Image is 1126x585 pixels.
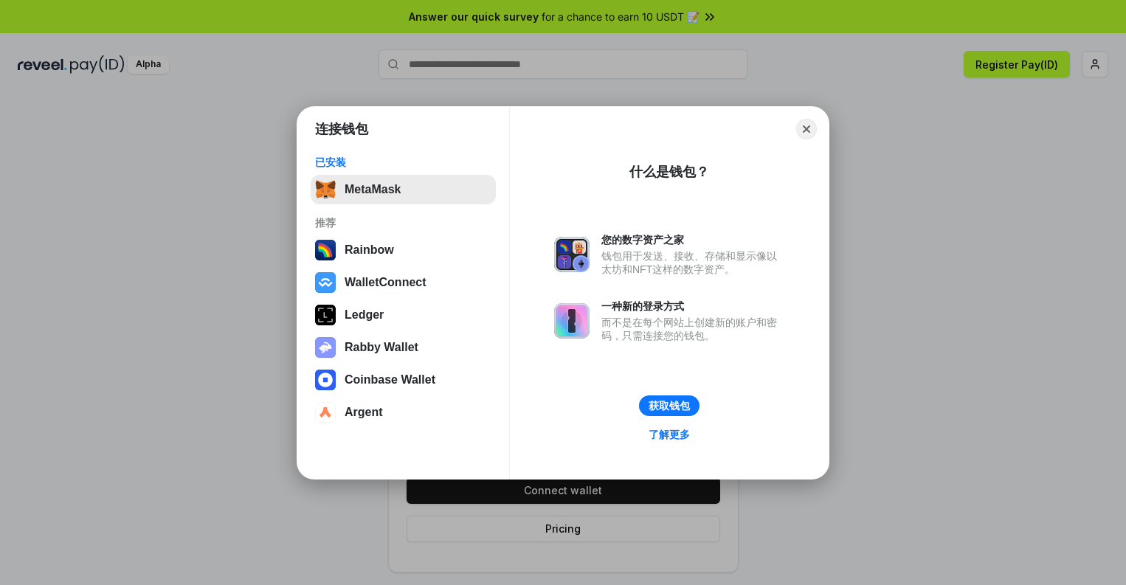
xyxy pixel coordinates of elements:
button: MetaMask [311,175,496,204]
img: svg+xml,%3Csvg%20width%3D%2228%22%20height%3D%2228%22%20viewBox%3D%220%200%2028%2028%22%20fill%3D... [315,272,336,293]
button: Argent [311,398,496,427]
div: 推荐 [315,216,491,229]
img: svg+xml,%3Csvg%20xmlns%3D%22http%3A%2F%2Fwww.w3.org%2F2000%2Fsvg%22%20fill%3D%22none%22%20viewBox... [315,337,336,358]
img: svg+xml,%3Csvg%20xmlns%3D%22http%3A%2F%2Fwww.w3.org%2F2000%2Fsvg%22%20fill%3D%22none%22%20viewBox... [554,303,590,339]
button: WalletConnect [311,268,496,297]
div: WalletConnect [345,276,426,289]
div: 了解更多 [649,428,690,441]
h1: 连接钱包 [315,120,368,138]
div: 已安装 [315,156,491,169]
button: Ledger [311,300,496,330]
img: svg+xml,%3Csvg%20xmlns%3D%22http%3A%2F%2Fwww.w3.org%2F2000%2Fsvg%22%20fill%3D%22none%22%20viewBox... [554,237,590,272]
div: 获取钱包 [649,399,690,412]
div: 一种新的登录方式 [601,300,784,313]
img: svg+xml,%3Csvg%20width%3D%22120%22%20height%3D%22120%22%20viewBox%3D%220%200%20120%20120%22%20fil... [315,240,336,260]
div: 钱包用于发送、接收、存储和显示像以太坊和NFT这样的数字资产。 [601,249,784,276]
img: svg+xml,%3Csvg%20xmlns%3D%22http%3A%2F%2Fwww.w3.org%2F2000%2Fsvg%22%20width%3D%2228%22%20height%3... [315,305,336,325]
div: Rabby Wallet [345,341,418,354]
img: svg+xml,%3Csvg%20fill%3D%22none%22%20height%3D%2233%22%20viewBox%3D%220%200%2035%2033%22%20width%... [315,179,336,200]
button: Close [796,119,817,139]
img: svg+xml,%3Csvg%20width%3D%2228%22%20height%3D%2228%22%20viewBox%3D%220%200%2028%2028%22%20fill%3D... [315,402,336,423]
div: 什么是钱包？ [629,163,709,181]
div: Rainbow [345,243,394,257]
button: Rainbow [311,235,496,265]
button: 获取钱包 [639,395,700,416]
div: 而不是在每个网站上创建新的账户和密码，只需连接您的钱包。 [601,316,784,342]
div: Ledger [345,308,384,322]
div: Coinbase Wallet [345,373,435,387]
button: Rabby Wallet [311,333,496,362]
div: 您的数字资产之家 [601,233,784,246]
div: Argent [345,406,383,419]
div: MetaMask [345,183,401,196]
a: 了解更多 [640,425,699,444]
img: svg+xml,%3Csvg%20width%3D%2228%22%20height%3D%2228%22%20viewBox%3D%220%200%2028%2028%22%20fill%3D... [315,370,336,390]
button: Coinbase Wallet [311,365,496,395]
